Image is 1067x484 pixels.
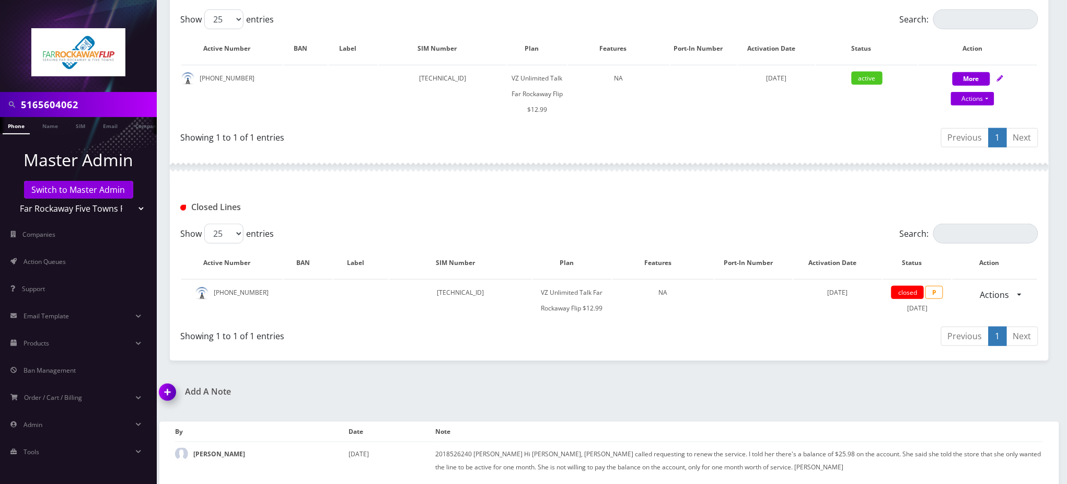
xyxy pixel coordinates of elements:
td: NA [568,65,669,123]
a: Add A Note [159,387,601,397]
a: Phone [3,117,30,134]
a: Next [1006,128,1038,147]
span: Companies [23,230,56,239]
th: Features: activate to sort column ascending [612,248,714,278]
span: Order / Cart / Billing [25,393,83,402]
a: Previous [941,327,989,346]
button: More [953,72,990,86]
td: VZ Unlimited Talk Far Rockaway Flip $12.99 [533,279,611,321]
select: Showentries [204,9,243,29]
input: Search: [933,224,1038,244]
span: closed [891,286,924,299]
a: Previous [941,128,989,147]
span: [DATE] [767,74,787,83]
th: Action: activate to sort column ascending [919,33,1037,64]
input: Search: [933,9,1038,29]
th: By [175,422,349,442]
label: Show entries [180,224,274,244]
th: Activation Date: activate to sort column ascending [794,248,883,278]
span: Products [24,339,49,348]
span: active [852,72,883,85]
label: Search: [900,9,1038,29]
th: BAN: activate to sort column ascending [284,248,332,278]
th: Label: activate to sort column ascending [333,248,388,278]
a: Switch to Master Admin [24,181,133,199]
span: Admin [24,420,42,429]
span: Support [22,284,45,293]
td: [TECHNICAL_ID] [389,279,532,321]
th: Port-In Number: activate to sort column ascending [715,248,792,278]
th: Plan: activate to sort column ascending [507,33,566,64]
img: default.png [195,287,208,300]
th: Status: activate to sort column ascending [883,248,951,278]
select: Showentries [204,224,243,244]
span: P [925,286,943,299]
a: Company [130,117,165,133]
th: BAN: activate to sort column ascending [284,33,327,64]
a: SIM [71,117,90,133]
strong: [PERSON_NAME] [193,450,245,458]
a: Actions [951,92,994,106]
th: Note [436,422,1043,442]
h1: Closed Lines [180,202,456,212]
label: Show entries [180,9,274,29]
img: default.png [181,72,194,85]
td: [DATE] [883,279,951,321]
th: Status: activate to sort column ascending [816,33,918,64]
td: [TECHNICAL_ID] [379,65,507,123]
th: Label: activate to sort column ascending [329,33,378,64]
td: 2018526240 [PERSON_NAME] Hi [PERSON_NAME], [PERSON_NAME] called requesting to renew the service. ... [436,442,1043,479]
span: Action Queues [24,257,66,266]
label: Search: [900,224,1038,244]
td: [PHONE_NUMBER] [181,65,283,123]
th: Active Number: activate to sort column ascending [181,33,283,64]
th: Date [349,422,435,442]
a: Actions [973,285,1016,305]
th: Activation Date: activate to sort column ascending [738,33,815,64]
div: Showing 1 to 1 of 1 entries [180,127,601,144]
th: Plan: activate to sort column ascending [533,248,611,278]
th: Active Number: activate to sort column descending [181,248,283,278]
a: 1 [989,327,1007,346]
a: Next [1006,327,1038,346]
th: SIM Number: activate to sort column ascending [379,33,507,64]
a: 1 [989,128,1007,147]
span: Tools [24,447,39,456]
th: Action : activate to sort column ascending [953,248,1037,278]
th: Features: activate to sort column ascending [568,33,669,64]
th: SIM Number: activate to sort column ascending [389,248,532,278]
td: [PHONE_NUMBER] [181,279,283,321]
div: Showing 1 to 1 of 1 entries [180,326,601,342]
img: Far Rockaway Five Towns Flip [31,28,125,76]
a: Name [37,117,63,133]
span: Email Template [24,312,69,320]
a: Email [98,117,123,133]
span: Ban Management [24,366,76,375]
td: NA [612,279,714,321]
img: Closed Lines [180,205,186,211]
td: [DATE] [349,442,435,479]
span: [DATE] [828,288,848,297]
input: Search in Company [21,95,154,114]
th: Port-In Number: activate to sort column ascending [670,33,737,64]
td: VZ Unlimited Talk Far Rockaway Flip $12.99 [507,65,566,123]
